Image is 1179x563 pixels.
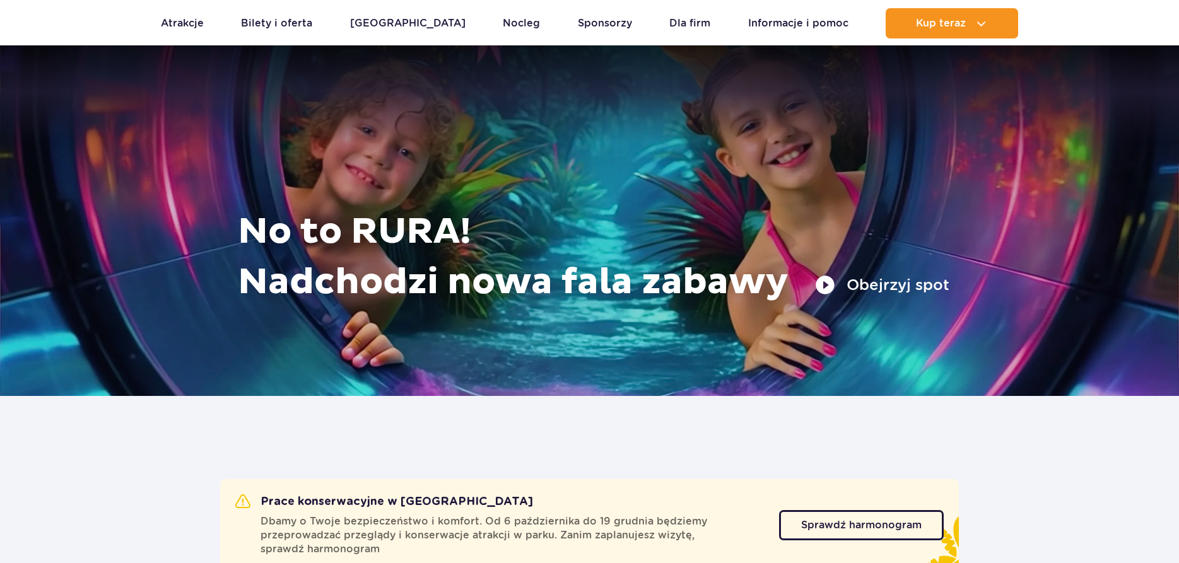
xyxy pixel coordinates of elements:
[916,18,966,29] span: Kup teraz
[779,510,944,540] a: Sprawdź harmonogram
[886,8,1018,38] button: Kup teraz
[350,8,466,38] a: [GEOGRAPHIC_DATA]
[578,8,632,38] a: Sponsorzy
[503,8,540,38] a: Nocleg
[669,8,710,38] a: Dla firm
[235,494,533,509] h2: Prace konserwacyjne w [GEOGRAPHIC_DATA]
[801,520,922,530] span: Sprawdź harmonogram
[241,8,312,38] a: Bilety i oferta
[238,207,949,308] h1: No to RURA! Nadchodzi nowa fala zabawy
[261,514,764,556] span: Dbamy o Twoje bezpieczeństwo i komfort. Od 6 października do 19 grudnia będziemy przeprowadzać pr...
[161,8,204,38] a: Atrakcje
[815,275,949,295] button: Obejrzyj spot
[748,8,848,38] a: Informacje i pomoc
